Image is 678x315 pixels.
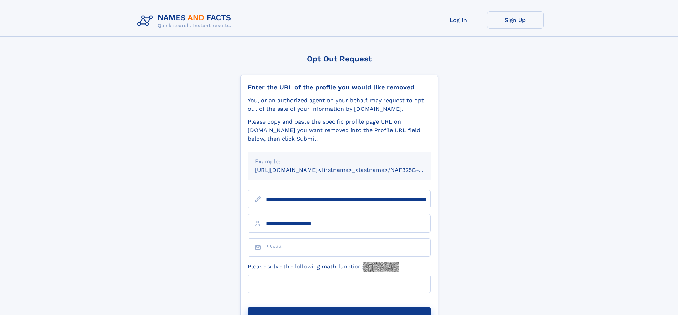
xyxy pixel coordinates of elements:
[135,11,237,31] img: Logo Names and Facts
[248,83,431,91] div: Enter the URL of the profile you would like removed
[240,54,438,63] div: Opt Out Request
[248,96,431,113] div: You, or an authorized agent on your behalf, may request to opt-out of the sale of your informatio...
[248,262,399,272] label: Please solve the following math function:
[487,11,544,29] a: Sign Up
[248,118,431,143] div: Please copy and paste the specific profile page URL on [DOMAIN_NAME] you want removed into the Pr...
[255,167,444,173] small: [URL][DOMAIN_NAME]<firstname>_<lastname>/NAF325G-xxxxxxxx
[430,11,487,29] a: Log In
[255,157,424,166] div: Example:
